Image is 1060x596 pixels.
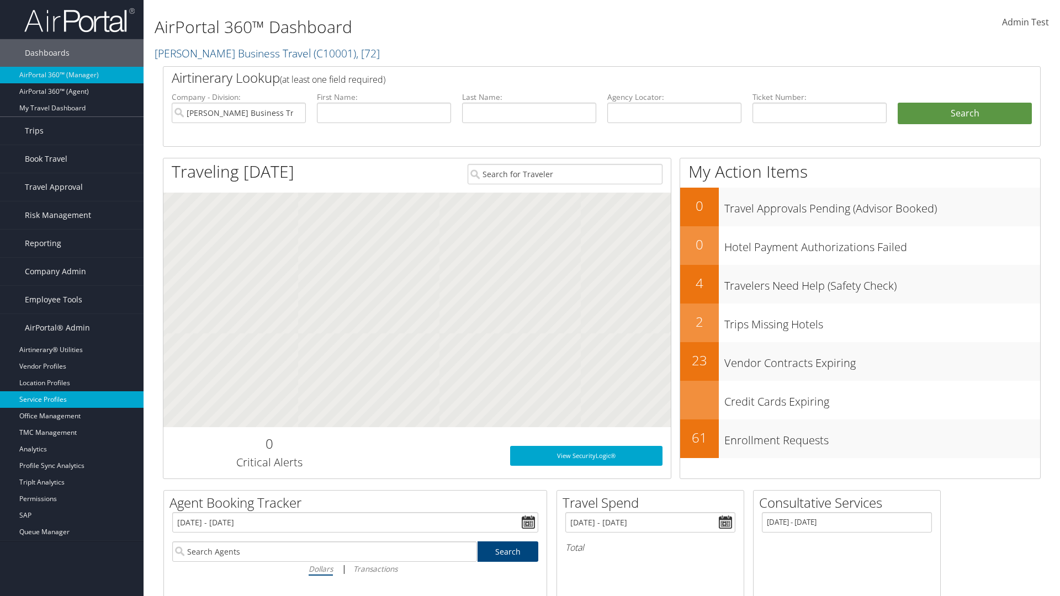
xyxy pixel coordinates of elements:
a: Search [478,541,539,562]
span: Book Travel [25,145,67,173]
span: Travel Approval [25,173,83,201]
label: First Name: [317,92,451,103]
h1: Traveling [DATE] [172,160,294,183]
h3: Hotel Payment Authorizations Failed [724,234,1040,255]
h2: 0 [172,434,367,453]
h3: Vendor Contracts Expiring [724,350,1040,371]
h3: Credit Cards Expiring [724,389,1040,409]
h3: Travel Approvals Pending (Advisor Booked) [724,195,1040,216]
span: Dashboards [25,39,70,67]
i: Transactions [353,563,397,574]
h2: 61 [680,428,719,447]
h1: My Action Items [680,160,1040,183]
h2: Consultative Services [759,493,940,512]
h6: Total [565,541,735,554]
i: Dollars [309,563,333,574]
h2: 23 [680,351,719,370]
label: Agency Locator: [607,92,741,103]
a: 23Vendor Contracts Expiring [680,342,1040,381]
h2: Airtinerary Lookup [172,68,959,87]
span: Reporting [25,230,61,257]
a: 4Travelers Need Help (Safety Check) [680,265,1040,304]
h3: Enrollment Requests [724,427,1040,448]
input: Search Agents [172,541,477,562]
span: , [ 72 ] [356,46,380,61]
a: [PERSON_NAME] Business Travel [155,46,380,61]
h2: Agent Booking Tracker [169,493,547,512]
h2: 2 [680,312,719,331]
a: Admin Test [1002,6,1049,40]
a: Credit Cards Expiring [680,381,1040,419]
a: 61Enrollment Requests [680,419,1040,458]
h3: Trips Missing Hotels [724,311,1040,332]
h2: Travel Spend [563,493,744,512]
label: Last Name: [462,92,596,103]
button: Search [898,103,1032,125]
h3: Critical Alerts [172,455,367,470]
span: (at least one field required) [280,73,385,86]
input: Search for Traveler [468,164,662,184]
h2: 0 [680,196,719,215]
span: Trips [25,117,44,145]
h1: AirPortal 360™ Dashboard [155,15,751,39]
h2: 4 [680,274,719,292]
span: Admin Test [1002,16,1049,28]
span: Employee Tools [25,286,82,313]
a: 0Travel Approvals Pending (Advisor Booked) [680,188,1040,226]
span: AirPortal® Admin [25,314,90,342]
label: Ticket Number: [752,92,887,103]
h2: 0 [680,235,719,254]
a: 0Hotel Payment Authorizations Failed [680,226,1040,265]
div: | [172,562,538,576]
a: View SecurityLogic® [510,446,662,466]
span: Risk Management [25,201,91,229]
h3: Travelers Need Help (Safety Check) [724,273,1040,294]
span: ( C10001 ) [314,46,356,61]
label: Company - Division: [172,92,306,103]
img: airportal-logo.png [24,7,135,33]
span: Company Admin [25,258,86,285]
a: 2Trips Missing Hotels [680,304,1040,342]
